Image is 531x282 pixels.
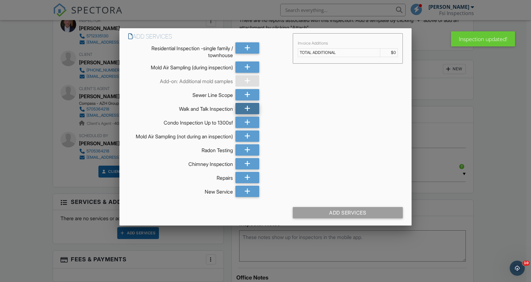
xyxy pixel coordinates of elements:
div: Invoice Additions [298,41,398,46]
div: Sewer Line Scope [128,89,233,98]
td: $0 [380,48,397,57]
div: Mold Air Sampling (during inspection) [128,61,233,71]
div: Chimney Inspection [128,158,233,168]
div: Inspection updated! [451,31,515,46]
div: Walk and Talk Inspection [128,103,233,112]
h6: Add Services [128,33,285,40]
div: Mold Air Sampling (not during an inspection) [128,130,233,140]
div: Add Services [293,207,403,218]
div: Residential Inspection -single family / townhouse [128,42,233,59]
div: New Service [128,186,233,195]
iframe: Intercom live chat [510,261,525,276]
div: Add-on: Additional mold samples [128,75,233,85]
div: Repairs [128,172,233,181]
span: 10 [523,261,530,266]
div: Condo Inspection Up to 1300sf [128,117,233,126]
td: TOTAL ADDITIONAL [298,48,380,57]
div: Radon Testing [128,144,233,154]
